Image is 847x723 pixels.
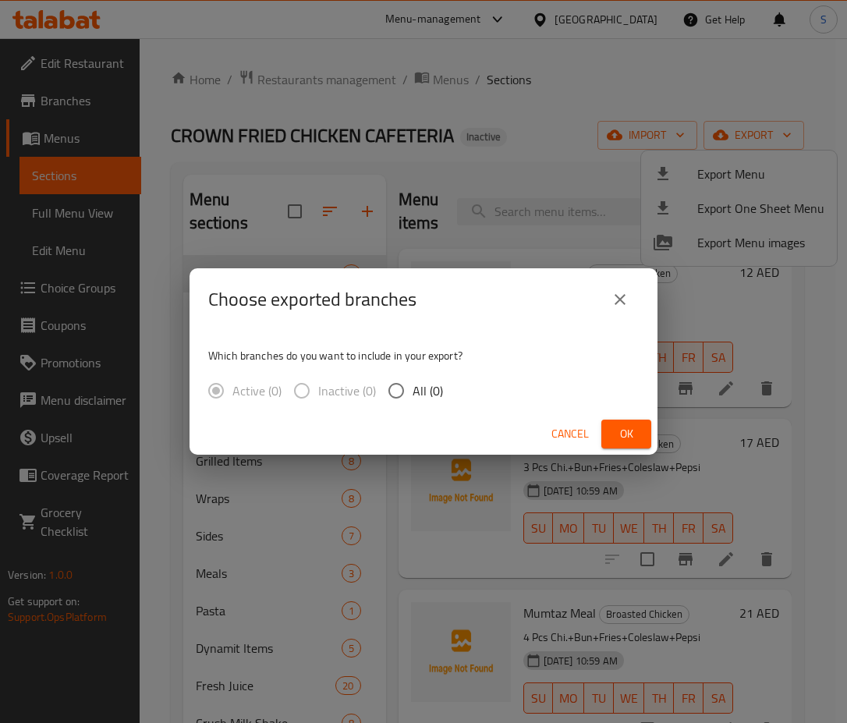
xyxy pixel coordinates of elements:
[413,381,443,400] span: All (0)
[614,424,639,444] span: Ok
[601,420,651,448] button: Ok
[545,420,595,448] button: Cancel
[551,424,589,444] span: Cancel
[208,348,639,363] p: Which branches do you want to include in your export?
[601,281,639,318] button: close
[318,381,376,400] span: Inactive (0)
[232,381,282,400] span: Active (0)
[208,287,416,312] h2: Choose exported branches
